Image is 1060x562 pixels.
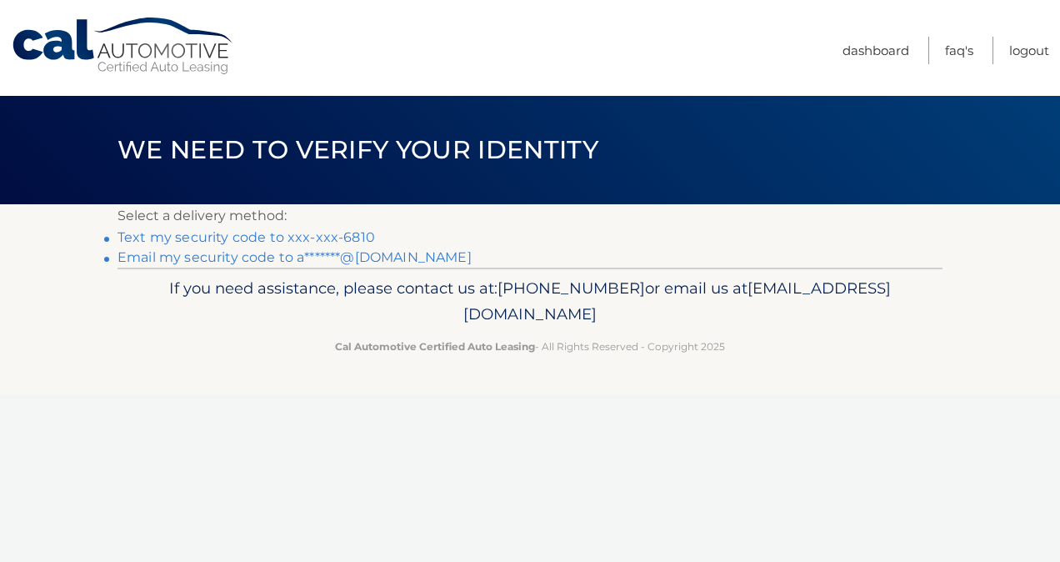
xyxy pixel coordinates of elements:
a: FAQ's [945,37,973,64]
p: - All Rights Reserved - Copyright 2025 [128,338,932,355]
p: Select a delivery method: [117,204,942,228]
a: Dashboard [842,37,909,64]
a: Email my security code to a*******@[DOMAIN_NAME] [117,249,472,265]
strong: Cal Automotive Certified Auto Leasing [335,340,535,353]
span: We need to verify your identity [117,134,598,165]
p: If you need assistance, please contact us at: or email us at [128,275,932,329]
a: Cal Automotive [11,17,236,76]
a: Text my security code to xxx-xxx-6810 [117,229,375,245]
span: [PHONE_NUMBER] [497,278,645,298]
a: Logout [1009,37,1049,64]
